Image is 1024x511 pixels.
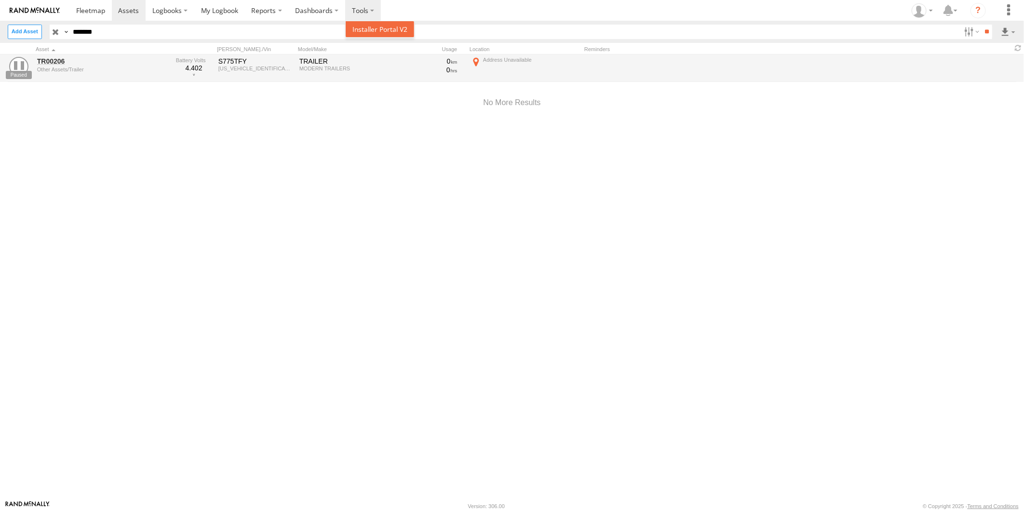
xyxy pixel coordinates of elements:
div: 0 [390,66,458,74]
a: Visit our Website [5,501,50,511]
label: Click to View Current Location [470,55,580,81]
i: ? [970,3,986,18]
div: Zarni Lwin [908,3,936,18]
label: Export results as... [1000,25,1016,39]
div: Location [470,46,580,53]
div: Version: 306.00 [468,503,505,509]
div: S775TFY [218,57,293,66]
span: Refresh [1012,44,1024,53]
div: undefined [37,67,169,72]
a: TR00206 [37,57,169,66]
div: Usage [389,46,466,53]
div: 6N4TRLB0XGL091147 [218,66,293,71]
div: MODERN TRAILERS [299,66,383,71]
div: Reminders [584,46,739,53]
div: © Copyright 2025 - [923,503,1019,509]
div: Model/Make [298,46,385,53]
div: Click to Sort [36,46,171,53]
img: rand-logo.svg [10,7,60,14]
div: TRAILER [299,57,383,66]
div: 4.402 [176,57,212,78]
label: Create New Asset [8,25,42,39]
label: Search Filter Options [960,25,981,39]
div: 0 [390,57,458,66]
a: Terms and Conditions [968,503,1019,509]
label: Search Query [62,25,69,39]
a: View Asset Details [9,57,28,76]
div: [PERSON_NAME]./Vin [217,46,294,53]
